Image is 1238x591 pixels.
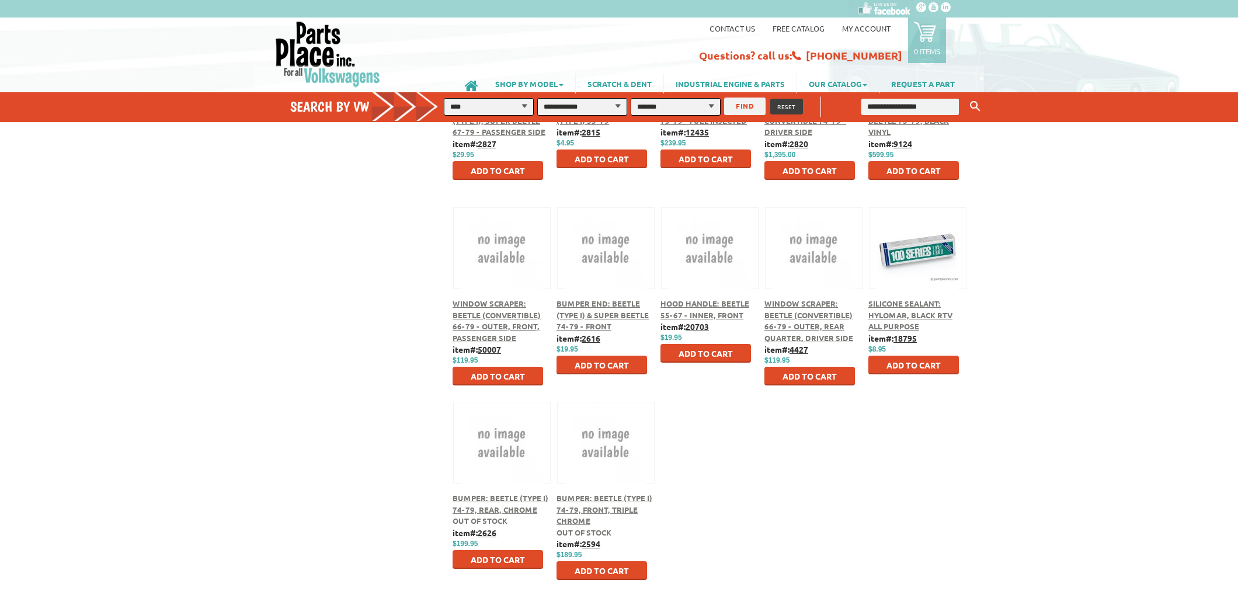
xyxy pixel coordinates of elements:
[471,371,525,381] span: Add to Cart
[453,356,478,364] span: $119.95
[453,527,496,538] b: item#:
[868,298,952,331] a: Silicone Sealant: Hylomar, Black RTV All Purpose
[686,321,709,332] u: 20703
[575,565,629,576] span: Add to Cart
[557,561,647,580] button: Add to Cart
[764,367,855,385] button: Add to Cart
[660,333,682,342] span: $19.95
[557,150,647,168] button: Add to Cart
[868,356,959,374] button: Add to Cart
[453,344,501,354] b: item#:
[290,98,450,115] h4: Search by VW
[797,74,879,93] a: OUR CATALOG
[886,360,941,370] span: Add to Cart
[557,356,647,374] button: Add to Cart
[471,165,525,176] span: Add to Cart
[868,333,917,343] b: item#:
[557,527,611,537] span: Out of stock
[710,23,755,33] a: Contact us
[679,348,733,359] span: Add to Cart
[764,344,808,354] b: item#:
[773,23,825,33] a: Free Catalog
[478,527,496,538] u: 2626
[914,46,940,56] p: 0 items
[557,345,578,353] span: $19.95
[471,554,525,565] span: Add to Cart
[868,138,912,149] b: item#:
[557,493,652,526] a: Bumper: Beetle (Type I) 74-79, Front, Triple Chrome
[557,551,582,559] span: $189.95
[686,127,709,137] u: 12435
[764,298,853,343] a: Window Scraper: Beetle (Convertible) 66-79 - Outer, Rear Quarter, Driver Side
[453,493,548,514] a: Bumper: Beetle (Type I) 74-79, Rear, Chrome
[557,139,574,147] span: $4.95
[478,138,496,149] u: 2827
[777,102,796,111] span: RESET
[557,333,600,343] b: item#:
[660,150,751,168] button: Add to Cart
[764,161,855,180] button: Add to Cart
[893,333,917,343] u: 18795
[660,139,686,147] span: $239.95
[790,344,808,354] u: 4427
[764,138,808,149] b: item#:
[879,74,966,93] a: REQUEST A PART
[453,367,543,385] button: Add to Cart
[582,127,600,137] u: 2815
[764,356,790,364] span: $119.95
[274,20,381,88] img: Parts Place Inc!
[724,98,766,115] button: FIND
[664,74,797,93] a: INDUSTRIAL ENGINE & PARTS
[868,161,959,180] button: Add to Cart
[893,138,912,149] u: 9124
[453,138,496,149] b: item#:
[908,18,946,63] a: 0 items
[660,344,751,363] button: Add to Cart
[478,344,501,354] u: 50007
[660,298,749,320] a: Hood Handle: Beetle 55-67 - Inner, Front
[966,97,984,116] button: Keyword Search
[557,298,649,331] a: Bumper End: Beetle (Type I) & Super Beetle 74-79 - Front
[582,538,600,549] u: 2594
[679,154,733,164] span: Add to Cart
[868,151,893,159] span: $599.95
[453,161,543,180] button: Add to Cart
[453,151,474,159] span: $29.95
[453,550,543,569] button: Add to Cart
[575,360,629,370] span: Add to Cart
[575,154,629,164] span: Add to Cart
[783,371,837,381] span: Add to Cart
[453,516,507,526] span: Out of stock
[790,138,808,149] u: 2820
[557,538,600,549] b: item#:
[660,104,757,126] a: Gas Tank: Super Beetle 75-79 - Fuel Injected
[576,74,663,93] a: SCRATCH & DENT
[868,345,886,353] span: $8.95
[557,104,652,126] a: Engine Lid Seal: Beetle (Type I) 55-79
[886,165,941,176] span: Add to Cart
[783,165,837,176] span: Add to Cart
[557,127,600,137] b: item#:
[770,99,803,114] button: RESET
[453,540,478,548] span: $199.95
[660,127,709,137] b: item#:
[582,333,600,343] u: 2616
[660,321,709,332] b: item#:
[453,298,541,343] a: Window Scraper: Beetle (Convertible) 66-79 - Outer, Front, Passenger Side
[842,23,891,33] a: My Account
[764,151,795,159] span: $1,395.00
[484,74,575,93] a: SHOP BY MODEL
